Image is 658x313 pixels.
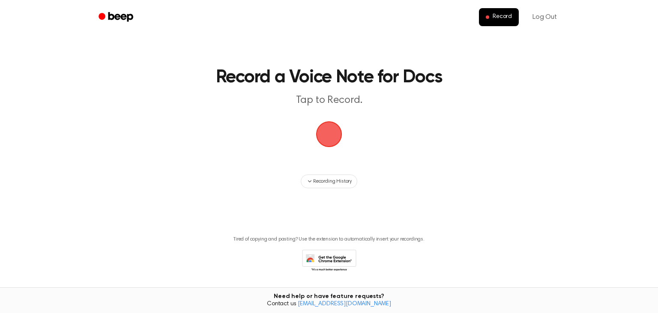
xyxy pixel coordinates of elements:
a: Log Out [524,7,565,27]
p: Tired of copying and pasting? Use the extension to automatically insert your recordings. [233,236,425,243]
a: Beep [93,9,141,26]
button: Record [479,8,519,26]
h1: Record a Voice Note for Docs [110,69,548,87]
span: Record [493,13,512,21]
a: [EMAIL_ADDRESS][DOMAIN_NAME] [298,301,391,307]
img: Beep Logo [316,121,342,147]
button: Recording History [301,175,357,188]
p: Tap to Record. [164,93,493,108]
span: Recording History [313,178,352,185]
span: Contact us [5,301,653,308]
